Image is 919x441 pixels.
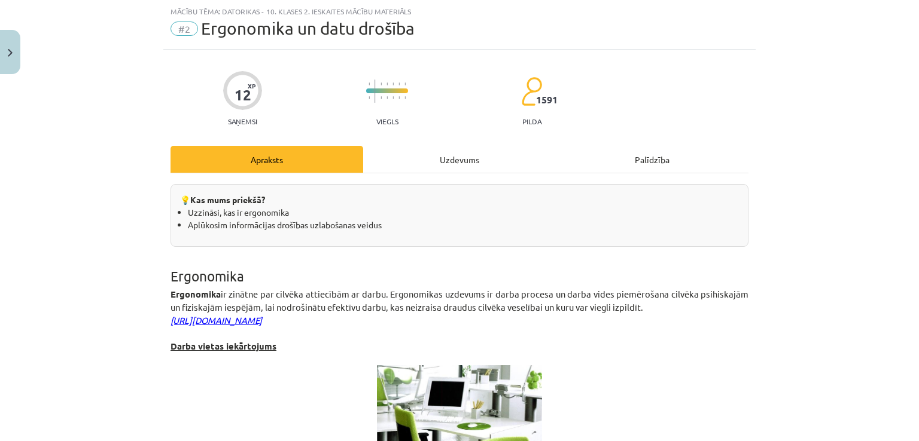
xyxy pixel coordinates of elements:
span: ir zinātne par cilvēka attiecībām ar darbu. Ergonomikas uzdevums ir darba procesa un darba vides ... [171,288,748,313]
span: Ergonomika [171,288,221,300]
img: icon-short-line-57e1e144782c952c97e751825c79c345078a6d821885a25fce030b3d8c18986b.svg [404,82,406,85]
img: icon-short-line-57e1e144782c952c97e751825c79c345078a6d821885a25fce030b3d8c18986b.svg [381,96,382,99]
img: students-c634bb4e5e11cddfef0936a35e636f08e4e9abd3cc4e673bd6f9a4125e45ecb1.svg [521,76,542,106]
span: XP [248,82,255,89]
p: Viegls [376,117,398,125]
img: icon-short-line-57e1e144782c952c97e751825c79c345078a6d821885a25fce030b3d8c18986b.svg [404,96,406,99]
img: icon-short-line-57e1e144782c952c97e751825c79c345078a6d821885a25fce030b3d8c18986b.svg [387,82,388,85]
img: icon-short-line-57e1e144782c952c97e751825c79c345078a6d821885a25fce030b3d8c18986b.svg [398,82,400,85]
div: Palīdzība [556,146,748,173]
img: icon-short-line-57e1e144782c952c97e751825c79c345078a6d821885a25fce030b3d8c18986b.svg [381,82,382,85]
li: Uzzināsi, kas ir ergonomika [188,206,739,219]
img: icon-short-line-57e1e144782c952c97e751825c79c345078a6d821885a25fce030b3d8c18986b.svg [387,96,388,99]
img: icon-close-lesson-0947bae3869378f0d4975bcd49f059093ad1ed9edebbc8119c70593378902aed.svg [8,49,13,57]
p: pilda [522,117,541,125]
div: Uzdevums [363,146,556,173]
a: [URL][DOMAIN_NAME] [171,314,262,326]
li: Aplūkosim informācijas drošības uzlabošanas veidus [188,219,739,231]
img: icon-short-line-57e1e144782c952c97e751825c79c345078a6d821885a25fce030b3d8c18986b.svg [398,96,400,99]
div: 💡 [171,184,748,247]
img: icon-short-line-57e1e144782c952c97e751825c79c345078a6d821885a25fce030b3d8c18986b.svg [392,82,394,85]
span: Ergonomika un datu drošība [201,19,415,38]
img: icon-short-line-57e1e144782c952c97e751825c79c345078a6d821885a25fce030b3d8c18986b.svg [369,96,370,99]
span: Darba vietas iekārtojums [171,340,276,352]
div: Apraksts [171,146,363,173]
div: 12 [235,87,251,103]
span: #2 [171,22,198,36]
span: 1591 [536,94,558,105]
div: Mācību tēma: Datorikas - 10. klases 2. ieskaites mācību materiāls [171,7,748,16]
img: icon-short-line-57e1e144782c952c97e751825c79c345078a6d821885a25fce030b3d8c18986b.svg [392,96,394,99]
img: icon-short-line-57e1e144782c952c97e751825c79c345078a6d821885a25fce030b3d8c18986b.svg [369,82,370,85]
strong: Kas mums priekšā? [190,194,265,205]
img: icon-long-line-d9ea69661e0d244f92f715978eff75569469978d946b2353a9bb055b3ed8787d.svg [375,79,376,103]
p: Saņemsi [223,117,262,125]
h1: Ergonomika [171,247,748,284]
